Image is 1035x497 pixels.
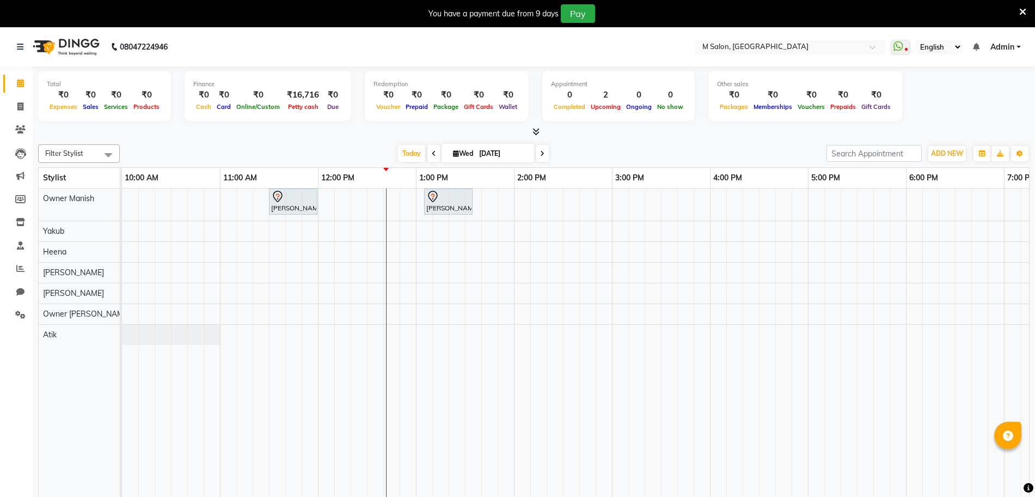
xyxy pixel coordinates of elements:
span: Sales [80,103,101,111]
span: Products [131,103,162,111]
span: Gift Cards [461,103,496,111]
a: 1:00 PM [417,170,451,186]
a: 11:00 AM [221,170,260,186]
img: logo [28,32,102,62]
span: Stylist [43,173,66,183]
span: Admin [990,41,1014,53]
span: No show [654,103,686,111]
input: 2025-09-03 [476,146,530,162]
span: Upcoming [588,103,623,111]
span: ADD NEW [931,149,963,157]
div: ₹0 [496,89,520,101]
span: Owner Manish [43,193,94,203]
div: [PERSON_NAME], TK01, 01:05 PM-01:35 PM, NANOSHINE LUXURY TREATMENT - Medium 9000 [425,190,471,213]
div: 0 [623,89,654,101]
div: 0 [654,89,686,101]
a: 10:00 AM [122,170,161,186]
div: ₹0 [373,89,403,101]
b: 08047224946 [120,32,168,62]
span: Memberships [751,103,795,111]
button: Pay [561,4,595,23]
span: Heena [43,247,66,257]
span: Card [214,103,234,111]
span: Services [101,103,131,111]
div: ₹0 [751,89,795,101]
span: Gift Cards [859,103,893,111]
div: ₹0 [717,89,751,101]
div: Finance [193,80,342,89]
div: ₹0 [131,89,162,101]
span: Yakub [43,226,64,236]
span: Prepaid [403,103,431,111]
div: ₹0 [795,89,828,101]
div: ₹0 [214,89,234,101]
iframe: chat widget [989,453,1024,486]
span: Vouchers [795,103,828,111]
div: ₹16,716 [283,89,323,101]
div: You have a payment due from 9 days [428,8,559,20]
div: 0 [551,89,588,101]
span: Today [398,145,425,162]
div: ₹0 [403,89,431,101]
span: Cash [193,103,214,111]
span: Petty cash [285,103,321,111]
div: ₹0 [80,89,101,101]
button: ADD NEW [928,146,966,161]
span: Online/Custom [234,103,283,111]
div: Total [47,80,162,89]
div: 2 [588,89,623,101]
a: 6:00 PM [907,170,941,186]
span: Prepaids [828,103,859,111]
span: Filter Stylist [45,149,83,157]
div: ₹0 [234,89,283,101]
span: Due [324,103,341,111]
div: ₹0 [323,89,342,101]
span: Ongoing [623,103,654,111]
div: ₹0 [47,89,80,101]
div: ₹0 [101,89,131,101]
a: 3:00 PM [613,170,647,186]
span: Packages [717,103,751,111]
div: [PERSON_NAME], TK02, 11:30 AM-12:00 PM, HAIR COLOR - WOMEN - Touch-up (upto 2 inches) 1600 [270,190,316,213]
a: 12:00 PM [319,170,357,186]
span: Atik [43,330,57,340]
div: ₹0 [828,89,859,101]
div: ₹0 [859,89,893,101]
span: Wallet [496,103,520,111]
div: ₹0 [461,89,496,101]
span: Owner [PERSON_NAME] [43,309,130,319]
span: Wed [450,149,476,157]
div: Redemption [373,80,520,89]
span: Completed [551,103,588,111]
a: 5:00 PM [809,170,843,186]
a: 4:00 PM [711,170,745,186]
span: Expenses [47,103,80,111]
div: ₹0 [431,89,461,101]
a: 2:00 PM [515,170,549,186]
div: Appointment [551,80,686,89]
span: [PERSON_NAME] [43,268,104,277]
span: [PERSON_NAME] [43,288,104,298]
input: Search Appointment [826,145,922,162]
div: ₹0 [193,89,214,101]
span: Voucher [373,103,403,111]
div: Other sales [717,80,893,89]
span: Package [431,103,461,111]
